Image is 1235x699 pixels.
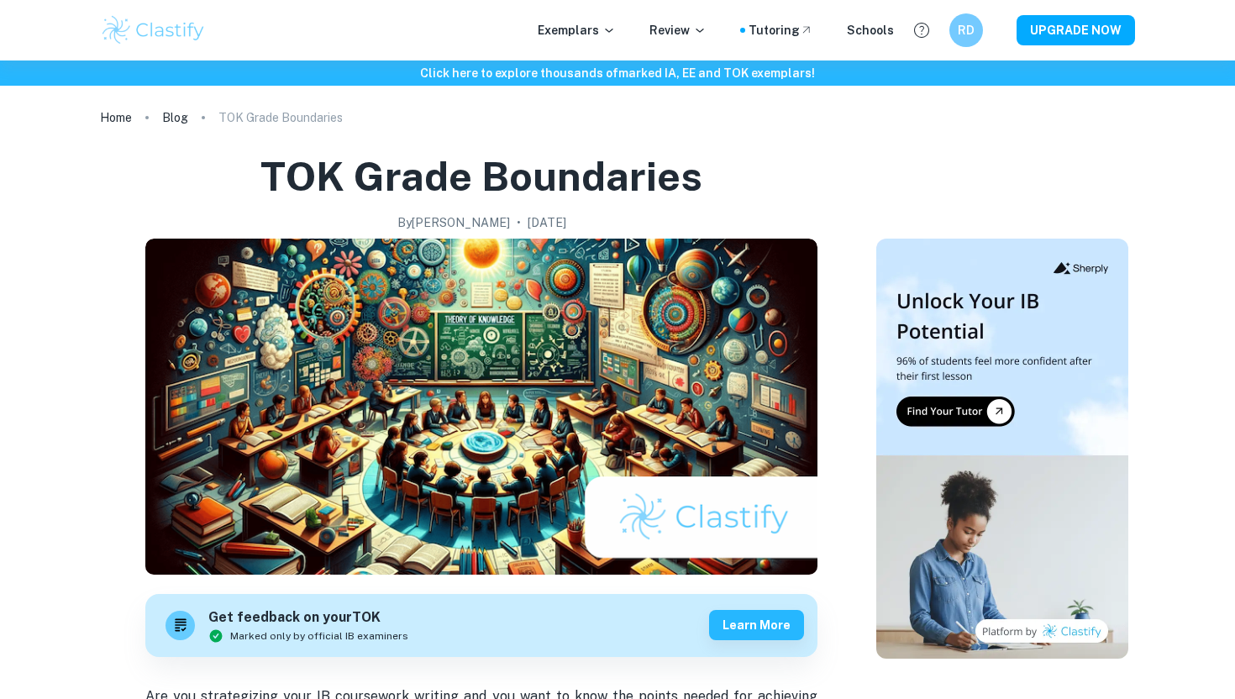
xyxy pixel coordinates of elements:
[145,239,817,575] img: TOK Grade Boundaries cover image
[397,213,510,232] h2: By [PERSON_NAME]
[100,13,207,47] img: Clastify logo
[949,13,983,47] button: RD
[162,106,188,129] a: Blog
[649,21,707,39] p: Review
[709,610,804,640] button: Learn more
[145,594,817,657] a: Get feedback on yourTOKMarked only by official IB examinersLearn more
[957,21,976,39] h6: RD
[100,106,132,129] a: Home
[517,213,521,232] p: •
[230,628,408,644] span: Marked only by official IB examiners
[260,150,702,203] h1: TOK Grade Boundaries
[218,108,343,127] p: TOK Grade Boundaries
[538,21,616,39] p: Exemplars
[208,607,408,628] h6: Get feedback on your TOK
[1017,15,1135,45] button: UPGRADE NOW
[847,21,894,39] a: Schools
[3,64,1232,82] h6: Click here to explore thousands of marked IA, EE and TOK exemplars !
[749,21,813,39] a: Tutoring
[528,213,566,232] h2: [DATE]
[876,239,1128,659] img: Thumbnail
[907,16,936,45] button: Help and Feedback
